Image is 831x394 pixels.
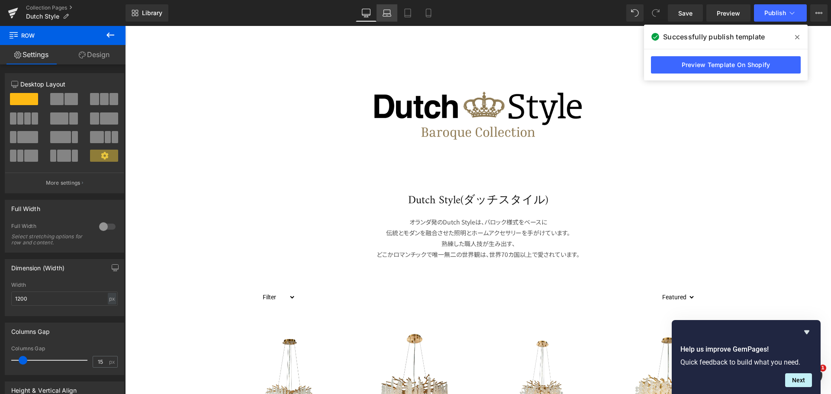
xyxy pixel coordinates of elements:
[301,224,307,233] span: で
[11,382,77,394] div: Height & Vertical Align
[754,4,807,22] button: Publish
[678,9,692,18] span: Save
[11,234,89,246] div: Select stretching options for row and content.
[680,358,812,366] p: Quick feedback to build what you need.
[356,4,377,22] a: Desktop
[364,224,454,233] span: 世界70カ国以上で愛されています。
[663,32,765,42] span: Successfully publish template
[233,202,473,212] p: 伝統とモダンを融合させた照明とホームアクセサリー
[142,9,162,17] span: Library
[764,10,786,16] span: Publish
[377,4,397,22] a: Laptop
[257,224,301,233] span: こかロマンチック
[26,13,59,20] span: Dutch Style
[46,179,81,187] p: More settings
[9,26,95,45] span: Row
[11,223,90,232] div: Full Width
[11,291,118,306] input: auto
[680,327,812,387] div: Help us improve GemPages!
[126,4,168,22] a: New Library
[5,173,124,193] button: More settings
[108,293,116,304] div: px
[680,344,812,355] h2: Help us improve GemPages!
[396,202,445,211] span: を手がけています。
[11,259,64,272] div: Dimension (Width)
[100,172,606,178] h1: Dutch Style(ダッチスタイル)
[26,4,126,11] a: Collection Pages
[397,4,418,22] a: Tablet
[418,4,439,22] a: Mobile
[647,4,664,22] button: Redo
[626,4,644,22] button: Undo
[11,200,40,212] div: Full Width
[11,80,118,89] p: Desktop Layout
[651,56,801,74] a: Preview Template On Shopify
[785,373,812,387] button: Next question
[63,45,126,64] a: Design
[11,346,118,352] div: Columns Gap
[810,4,828,22] button: More
[819,365,826,372] span: 1
[307,224,364,233] span: 唯一無二の世界観は、
[233,191,473,202] p: オランダ発のDutch Styleは、バロック様式をベースに
[802,327,812,337] button: Hide survey
[706,4,750,22] a: Preview
[717,9,740,18] span: Preview
[11,282,118,288] div: Width
[11,323,50,335] div: Columns Gap
[233,223,473,234] p: ど
[109,359,116,365] span: px
[233,212,473,223] p: 熟練した職人技が生み出す、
